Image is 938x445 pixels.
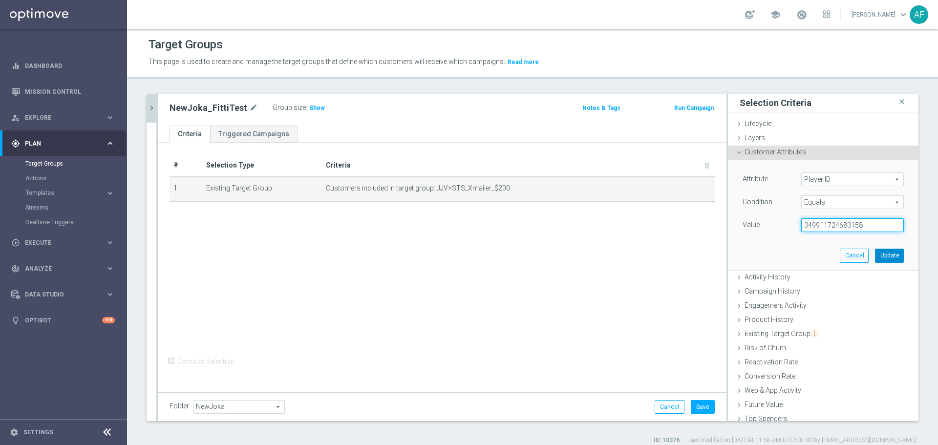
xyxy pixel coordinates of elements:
[25,307,102,333] a: Optibot
[25,53,115,79] a: Dashboard
[170,154,202,177] th: #
[25,266,106,272] span: Analyze
[840,249,869,262] button: Cancel
[170,126,210,143] a: Criteria
[25,79,115,105] a: Mission Control
[11,317,115,324] div: lightbulb Optibot +10
[11,140,115,148] button: gps_fixed Plan keyboard_arrow_right
[11,53,115,79] div: Dashboard
[25,174,102,182] a: Actions
[11,307,115,333] div: Optibot
[11,264,20,273] i: track_changes
[740,97,811,108] h3: Selection Criteria
[11,114,115,122] button: person_search Explore keyboard_arrow_right
[875,249,904,262] button: Update
[11,239,115,247] button: play_circle_outline Execute keyboard_arrow_right
[25,215,126,230] div: Realtime Triggers
[25,292,106,297] span: Data Studio
[149,38,223,52] h1: Target Groups
[25,160,102,168] a: Target Groups
[673,103,715,113] button: Run Campaign
[655,400,684,414] button: Cancel
[745,287,800,295] span: Campaign History
[770,9,781,20] span: school
[202,154,322,177] th: Selection Type
[507,57,540,67] button: Read more
[25,204,102,212] a: Streams
[11,139,20,148] i: gps_fixed
[106,113,115,122] i: keyboard_arrow_right
[745,344,786,352] span: Risk of Churn
[11,79,115,105] div: Mission Control
[898,9,909,20] span: keyboard_arrow_down
[273,104,306,112] label: Group size
[11,316,20,325] i: lightbulb
[11,290,106,299] div: Data Studio
[306,104,307,112] label: :
[743,175,768,183] lable: Attribute
[654,436,680,445] label: ID: 10376
[691,400,715,414] button: Save
[106,238,115,247] i: keyboard_arrow_right
[745,401,783,408] span: Future Value
[102,317,115,323] div: +10
[897,95,907,108] i: close
[25,218,102,226] a: Realtime Triggers
[745,273,790,281] span: Activity History
[170,102,247,114] h2: NewJoka_FittiTest
[743,220,760,229] label: Value
[147,94,156,123] button: chevron_right
[11,291,115,298] button: Data Studio keyboard_arrow_right
[11,139,106,148] div: Plan
[149,58,505,65] span: This page is used to create and manage the target groups that define which customers will receive...
[11,62,115,70] button: equalizer Dashboard
[177,357,234,366] label: Complex Selection
[910,5,928,24] div: AF
[326,161,351,169] span: Criteria
[25,200,126,215] div: Streams
[11,88,115,96] button: Mission Control
[23,429,53,435] a: Settings
[11,265,115,273] button: track_changes Analyze keyboard_arrow_right
[25,189,115,197] button: Templates keyboard_arrow_right
[745,301,807,309] span: Engagement Activity
[745,316,793,323] span: Product History
[106,264,115,273] i: keyboard_arrow_right
[10,428,19,437] i: settings
[25,156,126,171] div: Target Groups
[147,104,156,113] i: chevron_right
[26,190,106,196] div: Templates
[745,120,771,127] span: Lifecycle
[106,189,115,198] i: keyboard_arrow_right
[745,415,788,423] span: Top Spenders
[25,171,126,186] div: Actions
[851,7,910,22] a: [PERSON_NAME]keyboard_arrow_down
[745,372,795,380] span: Conversion Rate
[688,436,916,445] label: Last modified on [DATE] at 11:58 AM UTC+02:00 by [EMAIL_ADDRESS][DOMAIN_NAME]
[249,102,258,114] i: mode_edit
[210,126,298,143] a: Triggered Campaigns
[25,115,106,121] span: Explore
[25,186,126,200] div: Templates
[745,330,818,338] span: Existing Target Group
[743,198,772,206] lable: Condition
[25,141,106,147] span: Plan
[11,62,20,70] i: equalizer
[745,134,765,142] span: Layers
[11,238,106,247] div: Execute
[309,105,325,111] span: Show
[170,402,189,410] label: Folder
[326,184,510,192] span: Customers included in target group: JJV>STS_Xmailer_$200
[745,358,798,366] span: Reactivation Rate
[11,238,20,247] i: play_circle_outline
[26,190,96,196] span: Templates
[11,264,106,273] div: Analyze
